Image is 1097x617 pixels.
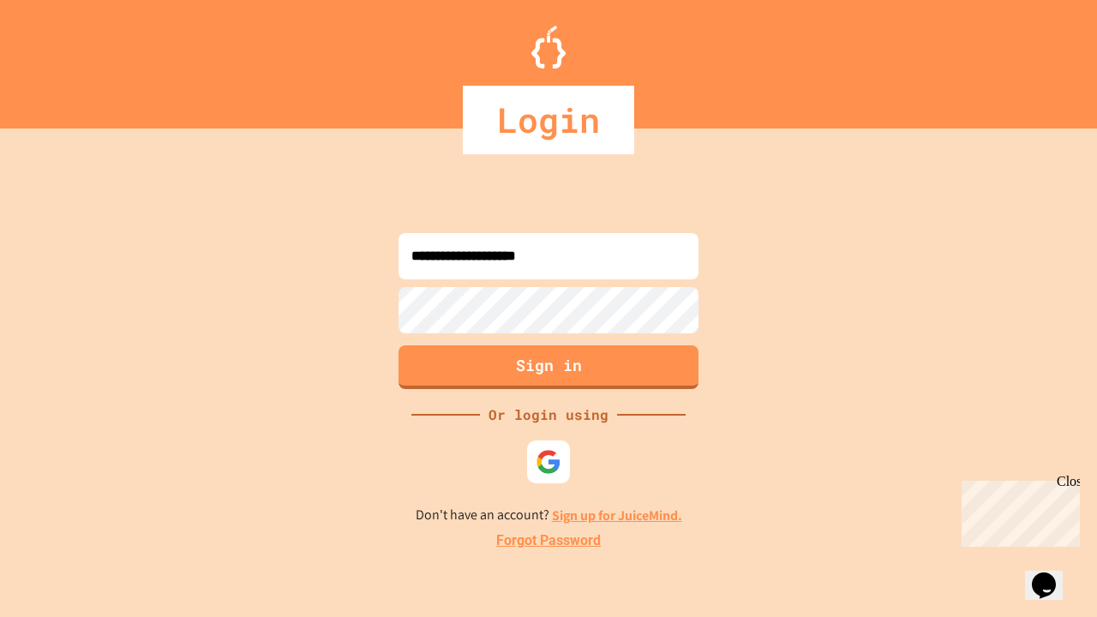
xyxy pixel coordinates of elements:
iframe: chat widget [1025,548,1080,600]
p: Don't have an account? [416,505,682,526]
div: Login [463,86,634,154]
button: Sign in [399,345,698,389]
iframe: chat widget [955,474,1080,547]
div: Chat with us now!Close [7,7,118,109]
div: Or login using [480,404,617,425]
a: Sign up for JuiceMind. [552,506,682,524]
img: google-icon.svg [536,449,561,475]
a: Forgot Password [496,530,601,551]
img: Logo.svg [531,26,566,69]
